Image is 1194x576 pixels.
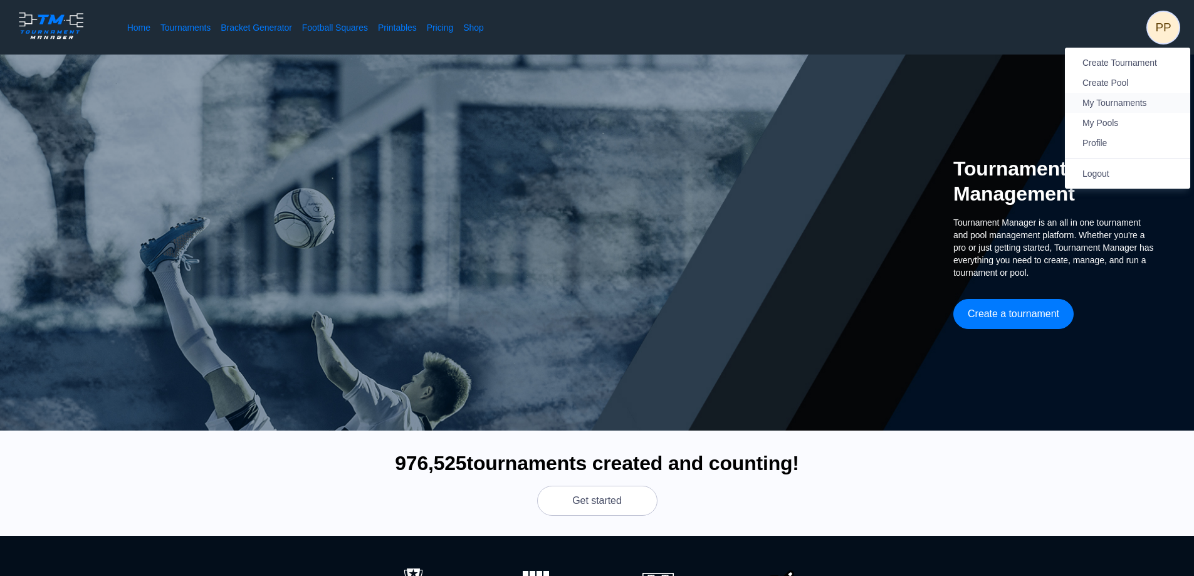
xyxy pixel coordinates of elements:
button: Create a tournament [953,299,1074,329]
span: Logout [1082,169,1109,179]
button: Get started [537,486,657,516]
h2: 976,525 tournaments created and counting! [395,451,799,476]
div: preston price [1148,12,1179,43]
a: Tournaments [160,21,211,34]
button: PP [1148,12,1179,43]
a: Shop [463,21,484,34]
a: Home [127,21,150,34]
span: Create Pool [1082,78,1128,88]
a: Printables [378,21,417,34]
a: Football Squares [302,21,368,34]
img: logo.ffa97a18e3bf2c7d.png [15,10,87,41]
span: Profile [1082,138,1107,148]
span: Tournament Manager is an all in one tournament and pool management platform. Whether you're a pro... [953,216,1154,279]
span: My Pools [1082,118,1118,128]
a: Pricing [427,21,453,34]
span: Create Tournament [1082,58,1157,68]
h2: Tournament & Pool Management [953,156,1154,206]
a: Bracket Generator [221,21,292,34]
span: My Tournaments [1082,98,1147,108]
